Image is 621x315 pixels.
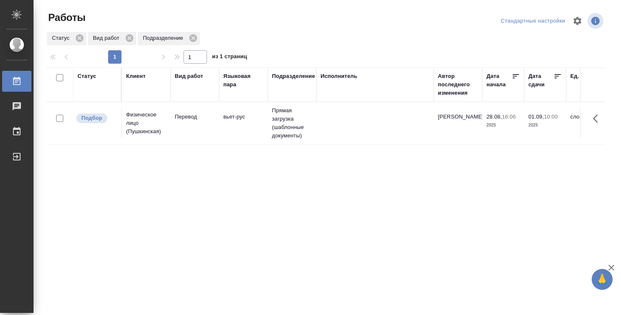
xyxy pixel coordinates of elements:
div: Ед. изм [570,72,591,80]
td: Прямая загрузка (шаблонные документы) [268,102,316,144]
p: 2025 [528,121,562,129]
div: Дата начала [486,72,512,89]
p: Подразделение [143,34,186,42]
p: Подбор [81,114,102,122]
span: из 1 страниц [212,52,247,64]
div: Клиент [126,72,145,80]
span: Посмотреть информацию [587,13,605,29]
button: 🙏 [592,269,613,290]
div: Языковая пара [223,72,264,89]
p: Перевод [175,113,215,121]
p: Вид работ [93,34,122,42]
div: Статус [47,32,86,45]
div: Статус [78,72,96,80]
span: Настроить таблицу [567,11,587,31]
td: [PERSON_NAME] [434,108,482,138]
span: Работы [46,11,85,24]
td: вьет-рус [219,108,268,138]
p: Статус [52,34,72,42]
button: Здесь прячутся важные кнопки [588,108,608,129]
p: Физическое лицо (Пушкинская) [126,111,166,136]
div: split button [499,15,567,28]
td: слово [566,108,615,138]
p: 01.09, [528,114,544,120]
div: Дата сдачи [528,72,554,89]
p: 16:06 [502,114,516,120]
p: 2025 [486,121,520,129]
div: Вид работ [88,32,136,45]
div: Исполнитель [321,72,357,80]
div: Автор последнего изменения [438,72,478,97]
p: 10:00 [544,114,558,120]
span: 🙏 [595,271,609,288]
div: Подразделение [272,72,315,80]
div: Вид работ [175,72,203,80]
div: Можно подбирать исполнителей [75,113,117,124]
p: 28.08, [486,114,502,120]
div: Подразделение [138,32,200,45]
